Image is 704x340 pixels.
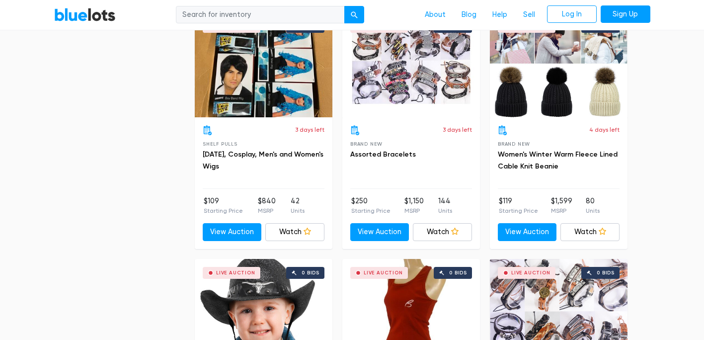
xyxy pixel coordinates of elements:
li: 80 [586,196,600,216]
li: $1,150 [404,196,424,216]
li: $109 [204,196,243,216]
a: BlueLots [54,7,116,22]
p: MSRP [258,206,276,215]
a: Sign Up [601,5,650,23]
a: Watch [413,223,472,241]
a: View Auction [203,223,262,241]
a: Help [484,5,515,24]
a: Live Auction 0 bids [490,13,627,117]
div: Live Auction [364,270,403,275]
p: Units [438,206,452,215]
a: Live Auction 0 bids [342,13,480,117]
span: Brand New [350,141,383,147]
li: $1,599 [551,196,572,216]
a: Watch [560,223,620,241]
li: $840 [258,196,276,216]
a: Watch [265,223,324,241]
p: 3 days left [443,125,472,134]
div: 0 bids [302,270,319,275]
div: Live Auction [511,270,550,275]
p: Starting Price [204,206,243,215]
li: 42 [291,196,305,216]
p: 3 days left [295,125,324,134]
a: Log In [547,5,597,23]
a: Sell [515,5,543,24]
div: 0 bids [449,270,467,275]
a: Blog [454,5,484,24]
p: Starting Price [351,206,391,215]
span: Brand New [498,141,530,147]
p: Units [586,206,600,215]
a: Assorted Bracelets [350,150,416,159]
a: View Auction [350,223,409,241]
p: Units [291,206,305,215]
span: Shelf Pulls [203,141,237,147]
a: View Auction [498,223,557,241]
div: 0 bids [597,270,615,275]
a: Live Auction 0 bids [195,13,332,117]
a: [DATE], Cosplay, Men's and Women's Wigs [203,150,323,170]
a: Women's Winter Warm Fleece Lined Cable Knit Beanie [498,150,618,170]
li: 144 [438,196,452,216]
p: MSRP [404,206,424,215]
div: Live Auction [216,270,255,275]
p: MSRP [551,206,572,215]
li: $119 [499,196,538,216]
p: Starting Price [499,206,538,215]
input: Search for inventory [176,6,345,24]
li: $250 [351,196,391,216]
p: 4 days left [589,125,620,134]
a: About [417,5,454,24]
